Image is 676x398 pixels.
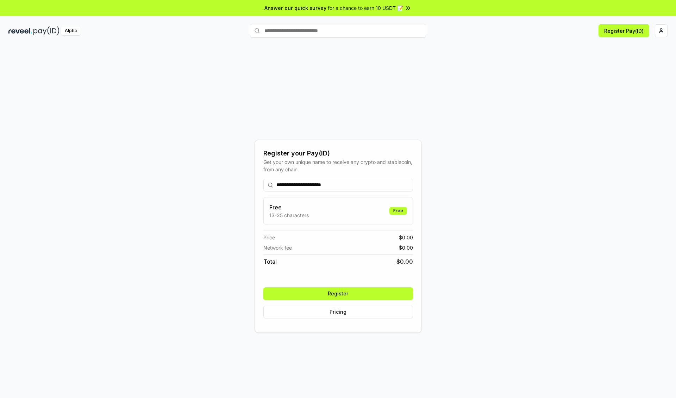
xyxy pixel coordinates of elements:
[263,158,413,173] div: Get your own unique name to receive any crypto and stablecoin, from any chain
[61,26,81,35] div: Alpha
[263,148,413,158] div: Register your Pay(ID)
[399,244,413,251] span: $ 0.00
[599,24,649,37] button: Register Pay(ID)
[389,207,407,215] div: Free
[263,244,292,251] span: Network fee
[8,26,32,35] img: reveel_dark
[263,257,277,266] span: Total
[264,4,326,12] span: Answer our quick survey
[263,306,413,318] button: Pricing
[396,257,413,266] span: $ 0.00
[33,26,60,35] img: pay_id
[328,4,403,12] span: for a chance to earn 10 USDT 📝
[263,234,275,241] span: Price
[269,203,309,212] h3: Free
[399,234,413,241] span: $ 0.00
[263,287,413,300] button: Register
[269,212,309,219] p: 13-25 characters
